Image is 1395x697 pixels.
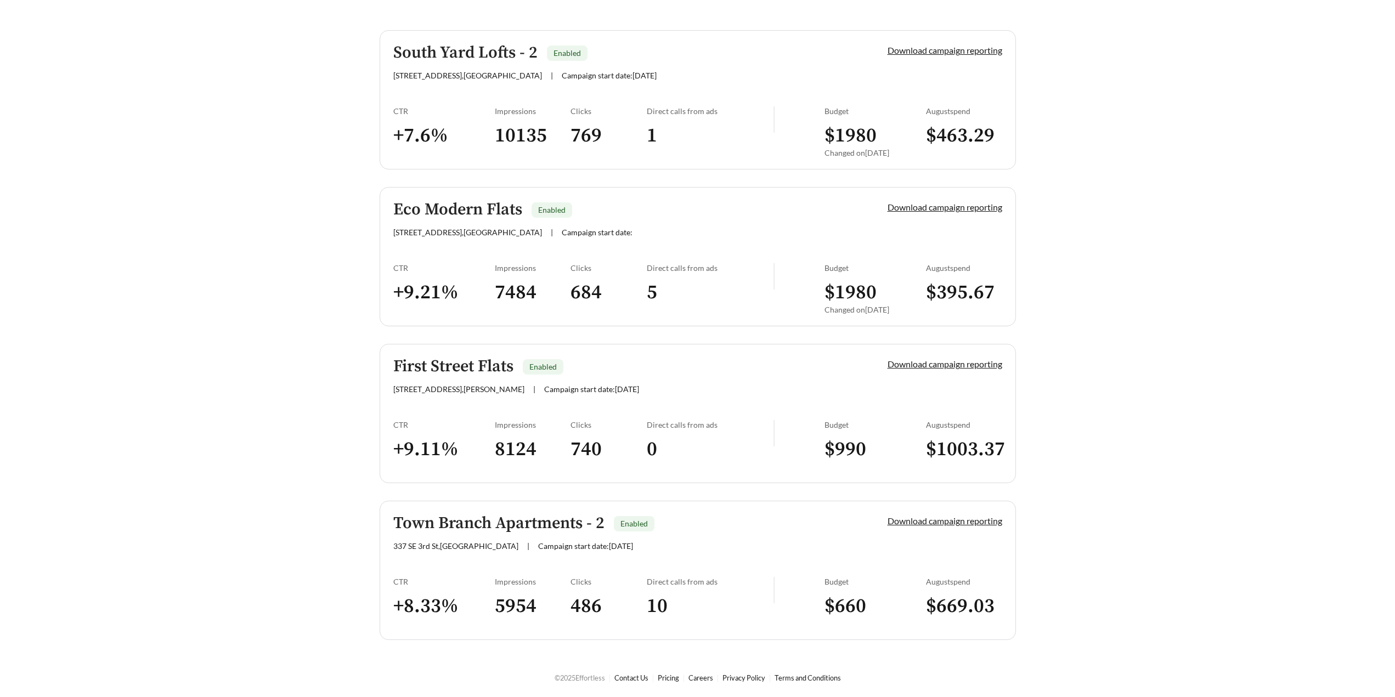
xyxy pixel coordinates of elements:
span: [STREET_ADDRESS] , [GEOGRAPHIC_DATA] [393,71,542,80]
div: Impressions [495,577,571,586]
h5: South Yard Lofts - 2 [393,44,538,62]
img: line [773,420,775,446]
div: Budget [824,577,926,586]
div: August spend [926,106,1002,116]
div: Clicks [571,577,647,586]
span: 337 SE 3rd St , [GEOGRAPHIC_DATA] [393,541,518,551]
div: Impressions [495,263,571,273]
span: Enabled [620,519,648,528]
a: Download campaign reporting [888,359,1002,369]
div: CTR [393,106,495,116]
div: CTR [393,263,495,273]
div: Clicks [571,106,647,116]
a: Careers [688,673,713,682]
div: August spend [926,420,1002,429]
h3: $ 669.03 [926,594,1002,619]
a: South Yard Lofts - 2Enabled[STREET_ADDRESS],[GEOGRAPHIC_DATA]|Campaign start date:[DATE]Download ... [380,30,1016,169]
h5: Eco Modern Flats [393,201,522,219]
img: line [773,263,775,290]
span: © 2025 Effortless [555,673,605,682]
div: CTR [393,420,495,429]
h3: 5954 [495,594,571,619]
h5: Town Branch Apartments - 2 [393,514,605,532]
span: Campaign start date: [DATE] [562,71,657,80]
h3: 0 [647,437,773,462]
h3: $ 395.67 [926,280,1002,305]
div: Direct calls from ads [647,577,773,586]
div: Impressions [495,420,571,429]
a: Download campaign reporting [888,515,1002,526]
h3: 684 [571,280,647,305]
h3: + 9.21 % [393,280,495,305]
span: | [551,228,553,237]
h3: 769 [571,123,647,148]
h3: 740 [571,437,647,462]
span: | [533,384,535,394]
span: Campaign start date: [DATE] [544,384,639,394]
div: Changed on [DATE] [824,148,926,157]
h3: + 7.6 % [393,123,495,148]
h3: $ 1980 [824,280,926,305]
div: Clicks [571,420,647,429]
span: [STREET_ADDRESS] , [GEOGRAPHIC_DATA] [393,228,542,237]
h3: $ 463.29 [926,123,1002,148]
h3: $ 990 [824,437,926,462]
div: August spend [926,577,1002,586]
img: line [773,577,775,603]
span: Enabled [529,362,557,371]
span: Campaign start date: [562,228,632,237]
div: Clicks [571,263,647,273]
div: August spend [926,263,1002,273]
a: Contact Us [614,673,648,682]
a: First Street FlatsEnabled[STREET_ADDRESS],[PERSON_NAME]|Campaign start date:[DATE]Download campai... [380,344,1016,483]
div: Direct calls from ads [647,263,773,273]
div: Budget [824,420,926,429]
h3: 10135 [495,123,571,148]
h3: + 8.33 % [393,594,495,619]
h3: + 9.11 % [393,437,495,462]
span: Enabled [554,48,581,58]
h3: 486 [571,594,647,619]
h3: 10 [647,594,773,619]
div: Changed on [DATE] [824,305,926,314]
span: | [527,541,529,551]
a: Download campaign reporting [888,202,1002,212]
div: Budget [824,263,926,273]
h3: 7484 [495,280,571,305]
img: line [773,106,775,133]
a: Pricing [658,673,679,682]
h3: $ 1003.37 [926,437,1002,462]
a: Town Branch Apartments - 2Enabled337 SE 3rd St,[GEOGRAPHIC_DATA]|Campaign start date:[DATE]Downlo... [380,501,1016,640]
div: CTR [393,577,495,586]
span: Campaign start date: [DATE] [538,541,633,551]
a: Download campaign reporting [888,45,1002,55]
h5: First Street Flats [393,358,513,376]
h3: 8124 [495,437,571,462]
div: Direct calls from ads [647,106,773,116]
h3: 5 [647,280,773,305]
a: Privacy Policy [722,673,765,682]
span: Enabled [538,205,566,214]
div: Impressions [495,106,571,116]
a: Eco Modern FlatsEnabled[STREET_ADDRESS],[GEOGRAPHIC_DATA]|Campaign start date:Download campaign r... [380,187,1016,326]
h3: $ 1980 [824,123,926,148]
div: Direct calls from ads [647,420,773,429]
span: | [551,71,553,80]
div: Budget [824,106,926,116]
span: [STREET_ADDRESS] , [PERSON_NAME] [393,384,524,394]
a: Terms and Conditions [775,673,841,682]
h3: 1 [647,123,773,148]
h3: $ 660 [824,594,926,619]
